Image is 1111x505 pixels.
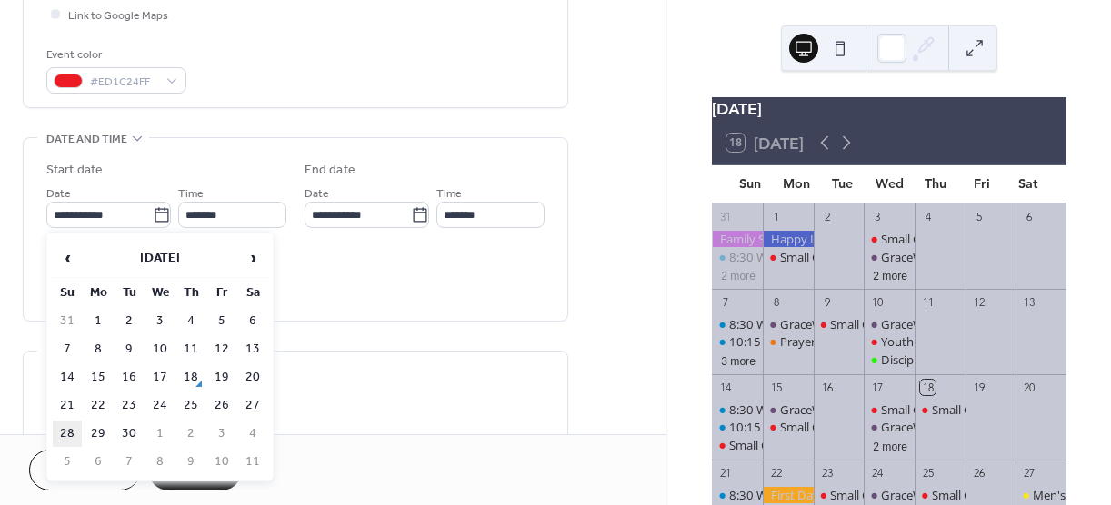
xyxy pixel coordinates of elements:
[864,352,915,368] div: Discipleship Classes
[115,308,144,334] td: 2
[53,421,82,447] td: 28
[46,161,103,180] div: Start date
[53,308,82,334] td: 31
[90,73,157,92] span: #ED1C24FF
[718,465,734,480] div: 21
[1022,209,1037,224] div: 6
[115,336,144,362] td: 9
[712,249,763,265] div: 8:30 Worship Service
[729,487,843,503] div: 8:30 Worship Service
[959,165,1006,203] div: Fri
[780,333,896,350] div: Prayer Team Meeting
[864,231,915,247] div: Small Group- Living Free
[84,239,236,278] th: [DATE]
[726,165,773,203] div: Sun
[920,465,936,480] div: 25
[763,231,814,247] div: Happy Labor Day!
[763,419,814,435] div: Small Group- Women (Becky & Vicki)
[115,421,144,447] td: 30
[864,487,915,503] div: GraceWorks Food Pantry
[773,165,819,203] div: Mon
[176,336,205,362] td: 11
[881,487,1017,503] div: GraceWorks Food Pantry
[115,449,144,475] td: 7
[54,240,81,276] span: ‹
[115,280,144,306] th: Tu
[814,487,865,503] div: Small Group- Women (Kristin)
[176,308,205,334] td: 4
[971,209,986,224] div: 5
[920,380,936,395] div: 18
[53,336,82,362] td: 7
[768,294,784,310] div: 8
[712,401,763,418] div: 8:30 Worship Service
[238,364,267,391] td: 20
[718,380,734,395] div: 14
[53,364,82,391] td: 14
[207,280,236,306] th: Fr
[176,364,205,391] td: 18
[176,392,205,419] td: 25
[84,449,113,475] td: 6
[714,266,763,283] button: 2 more
[176,449,205,475] td: 9
[239,240,266,276] span: ›
[915,487,966,503] div: Small Group- Gabels
[305,161,355,180] div: End date
[178,184,204,203] span: Time
[763,316,814,332] div: GraceWorks Food Pantry
[238,308,267,334] td: 6
[819,209,835,224] div: 2
[881,231,1013,247] div: Small Group- Living Free
[866,266,915,283] button: 2 more
[207,449,236,475] td: 10
[145,280,175,306] th: We
[238,392,267,419] td: 27
[768,209,784,224] div: 1
[780,316,916,332] div: GraceWorks Food Pantry
[238,449,267,475] td: 11
[819,165,866,203] div: Tue
[145,421,175,447] td: 1
[46,130,127,149] span: Date and time
[881,352,987,368] div: Discipleship Classes
[712,231,763,247] div: Family Sunday
[881,249,1017,265] div: GraceWorks Food Pantry
[729,401,843,418] div: 8:30 Worship Service
[84,421,113,447] td: 29
[84,308,113,334] td: 1
[864,401,915,418] div: Small Group- Living Free
[971,294,986,310] div: 12
[729,249,843,265] div: 8:30 Worship Service
[238,421,267,447] td: 4
[115,392,144,419] td: 23
[1016,487,1066,503] div: Men's Fellowship Breakfast
[176,421,205,447] td: 2
[712,316,763,332] div: 8:30 Worship Service
[881,401,1013,418] div: Small Group- Living Free
[207,392,236,419] td: 26
[881,333,952,350] div: Youth Group
[238,280,267,306] th: Sa
[729,316,843,332] div: 8:30 Worship Service
[763,333,814,350] div: Prayer Team Meeting
[763,249,814,265] div: Small Group- Women (Becky & Vicki)
[915,401,966,418] div: Small Group- Young Adults
[145,336,175,362] td: 10
[729,333,850,350] div: 10:15 Worship Service
[870,294,886,310] div: 10
[729,419,850,435] div: 10:15 Worship Service
[145,364,175,391] td: 17
[913,165,959,203] div: Thu
[145,308,175,334] td: 3
[780,401,916,418] div: GraceWorks Food Pantry
[84,392,113,419] td: 22
[207,421,236,447] td: 3
[870,380,886,395] div: 17
[712,97,1066,121] div: [DATE]
[1022,465,1037,480] div: 27
[932,401,1077,418] div: Small Group- Young Adults
[971,380,986,395] div: 19
[145,392,175,419] td: 24
[207,364,236,391] td: 19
